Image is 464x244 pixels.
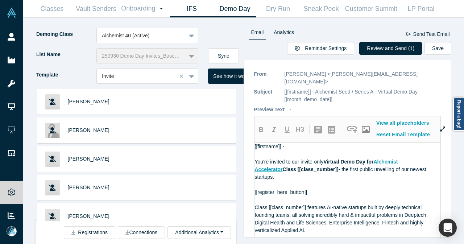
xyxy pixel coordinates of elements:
[119,0,170,17] a: Onboarding
[453,98,464,131] a: Report a bug!
[256,0,299,17] a: Dry Run
[299,0,343,17] a: Sneak Peek
[7,226,17,236] img: Mia Scott's Account
[64,226,115,239] button: Registrations
[118,226,165,239] button: Connections
[68,127,109,133] a: [PERSON_NAME]
[36,28,96,41] label: Demoing Class
[294,123,307,136] button: H3
[30,0,74,17] a: Classes
[254,88,279,103] p: Subject
[36,48,96,61] label: List Name
[323,159,373,165] span: Virtual Demo Day for
[399,0,443,17] a: LP Portal
[68,99,109,104] a: [PERSON_NAME]
[7,8,17,18] img: Alchemist Vault Logo
[68,156,109,162] a: [PERSON_NAME]
[325,123,338,136] button: create uolbg-list-item
[255,166,428,180] span: - the first public unveiling of our newest startups.
[359,42,422,55] button: Review and Send (1)
[170,0,213,17] a: IFS
[343,0,399,17] a: Customer Summit
[255,159,324,165] span: You're invited to our invite-only
[208,69,257,84] button: See how it works
[372,117,434,129] button: View all placeholders
[68,185,109,190] a: [PERSON_NAME]
[285,70,441,86] p: [PERSON_NAME] <[PERSON_NAME][EMAIL_ADDRESS][DOMAIN_NAME]>
[255,204,429,233] span: Class [[class_number]] features AI-native startups built by deeply technical founding teams, all ...
[36,69,96,81] label: Template
[249,28,266,40] a: Email
[254,70,279,86] p: From
[208,48,239,63] button: Sync
[271,28,297,40] a: Analytics
[167,226,231,239] button: Additional Analytics
[405,28,450,41] button: Send Test Email
[283,166,339,172] span: Class [[class_number]]
[424,42,451,55] button: Save
[74,0,119,17] a: Vault Senders
[254,106,285,113] p: Preview Text
[213,0,256,17] a: Demo Day
[372,128,434,141] button: Reset Email Template
[255,189,307,195] span: [[register_here_button]]
[68,213,109,219] a: [PERSON_NAME]
[285,88,441,103] p: [[firstname]] - Alchemist Seed / Series A+ Virtual Demo Day [[month_demo_date]]
[290,106,291,113] p: -
[255,144,285,149] span: [[firstname]] -
[287,42,354,55] button: Reminder Settings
